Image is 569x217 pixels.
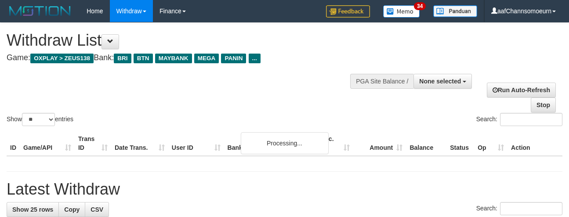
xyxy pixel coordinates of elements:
button: None selected [413,74,472,89]
span: MAYBANK [155,54,192,63]
span: BTN [134,54,153,63]
th: Date Trans. [111,131,168,156]
th: Op [474,131,507,156]
h4: Game: Bank: [7,54,370,62]
th: User ID [168,131,224,156]
span: Copy [64,206,80,213]
th: Trans ID [75,131,111,156]
img: Button%20Memo.svg [383,5,420,18]
th: Balance [406,131,446,156]
img: MOTION_logo.png [7,4,73,18]
h1: Latest Withdraw [7,181,562,198]
span: PANIN [221,54,246,63]
th: Action [507,131,562,156]
span: None selected [419,78,461,85]
input: Search: [500,202,562,215]
th: Status [446,131,474,156]
input: Search: [500,113,562,126]
th: Amount [353,131,406,156]
a: Stop [531,98,556,112]
span: BRI [114,54,131,63]
h1: Withdraw List [7,32,370,49]
select: Showentries [22,113,55,126]
a: Copy [58,202,85,217]
span: OXPLAY > ZEUS138 [30,54,94,63]
label: Show entries [7,113,73,126]
label: Search: [476,202,562,215]
a: Show 25 rows [7,202,59,217]
th: Bank Acc. Name [224,131,301,156]
th: Bank Acc. Number [301,131,353,156]
img: Feedback.jpg [326,5,370,18]
div: Processing... [241,132,329,154]
span: MEGA [194,54,219,63]
span: 34 [414,2,426,10]
a: CSV [85,202,109,217]
a: Run Auto-Refresh [487,83,556,98]
span: Show 25 rows [12,206,53,213]
span: ... [249,54,261,63]
div: PGA Site Balance / [350,74,413,89]
span: CSV [91,206,103,213]
label: Search: [476,113,562,126]
th: ID [7,131,20,156]
th: Game/API [20,131,75,156]
img: panduan.png [433,5,477,17]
